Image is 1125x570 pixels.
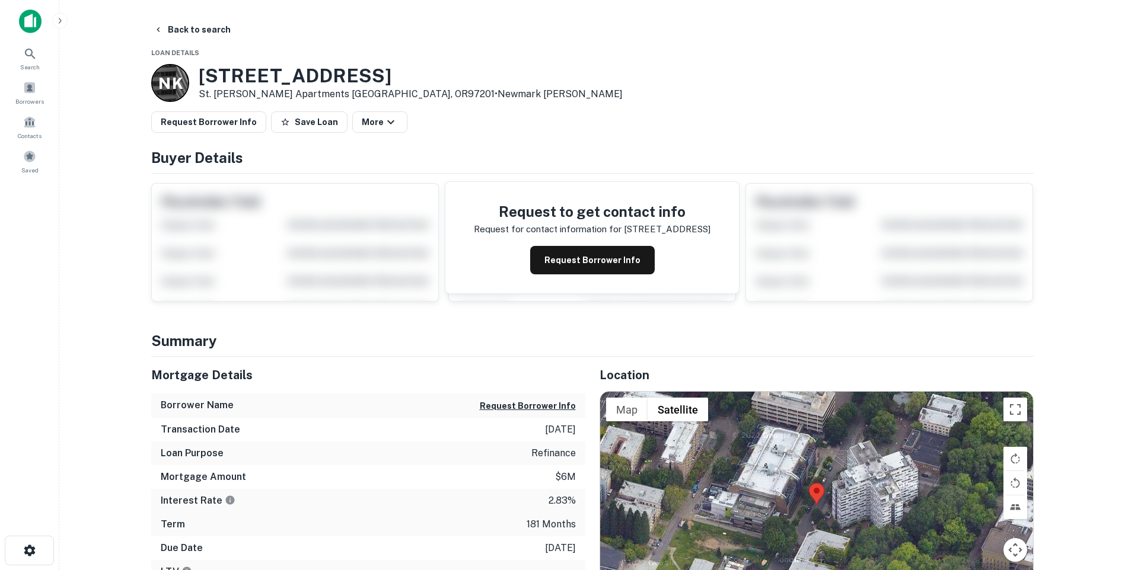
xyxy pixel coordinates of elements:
a: Saved [4,145,56,177]
button: Request Borrower Info [530,246,655,274]
span: Borrowers [15,97,44,106]
h3: [STREET_ADDRESS] [199,65,623,87]
h4: Buyer Details [151,147,1034,168]
span: Search [20,62,40,72]
button: Toggle fullscreen view [1003,398,1027,421]
h5: Mortgage Details [151,366,585,384]
h6: Borrower Name [161,398,234,412]
button: Tilt map [1003,495,1027,519]
a: Contacts [4,111,56,143]
button: Show satellite imagery [648,398,708,421]
a: Newmark [PERSON_NAME] [498,88,623,100]
span: Loan Details [151,49,199,56]
p: St. [PERSON_NAME] apartments [GEOGRAPHIC_DATA], OR97201 • [199,87,623,101]
p: 2.83% [549,494,576,508]
button: Rotate map clockwise [1003,447,1027,470]
h6: Due Date [161,541,203,555]
h6: Loan Purpose [161,446,224,460]
button: Save Loan [271,111,348,133]
span: Saved [21,165,39,175]
button: Request Borrower Info [151,111,266,133]
iframe: Chat Widget [1066,475,1125,532]
h6: Transaction Date [161,422,240,437]
button: Map camera controls [1003,538,1027,562]
p: refinance [531,446,576,460]
a: Search [4,42,56,74]
h6: Term [161,517,185,531]
h4: Summary [151,330,1034,351]
span: Contacts [18,131,42,140]
p: Request for contact information for [474,222,622,236]
p: N K [158,72,182,95]
h6: Interest Rate [161,494,235,508]
button: Rotate map counterclockwise [1003,471,1027,495]
button: Request Borrower Info [480,399,576,413]
h6: Mortgage Amount [161,470,246,484]
img: capitalize-icon.png [19,9,42,33]
p: $6m [555,470,576,484]
p: [DATE] [545,541,576,555]
button: Show street map [606,398,648,421]
a: Borrowers [4,76,56,108]
button: More [352,111,407,133]
p: 181 months [527,517,576,531]
p: [DATE] [545,422,576,437]
svg: The interest rates displayed on the website are for informational purposes only and may be report... [225,495,235,505]
button: Back to search [149,19,235,40]
p: [STREET_ADDRESS] [624,222,710,236]
h4: Request to get contact info [474,201,710,222]
h5: Location [600,366,1034,384]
